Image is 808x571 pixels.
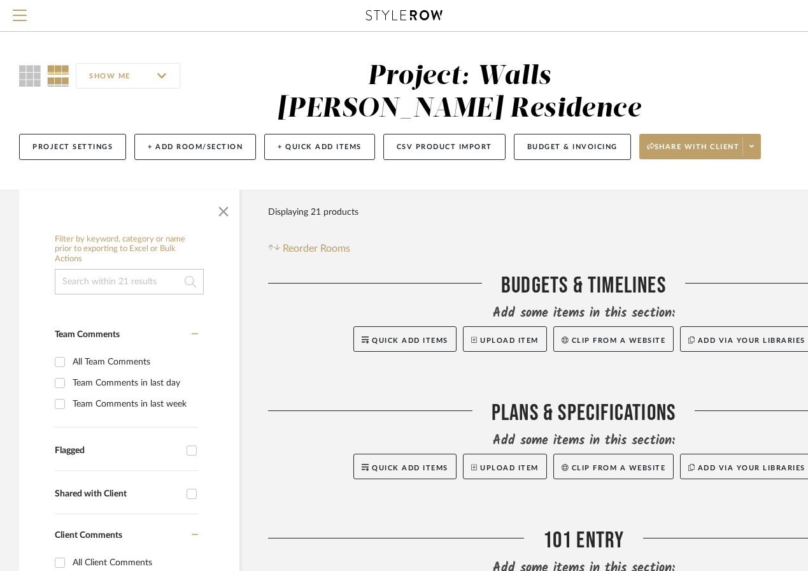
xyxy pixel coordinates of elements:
div: Project: Walls [PERSON_NAME] Residence [277,63,641,122]
button: + Quick Add Items [264,134,375,160]
span: Quick Add Items [372,465,448,472]
span: Quick Add Items [372,337,448,344]
button: Quick Add Items [353,326,457,352]
span: Client Comments [55,531,122,540]
button: Clip from a website [553,454,674,479]
button: Budget & Invoicing [514,134,631,160]
div: All Team Comments [73,352,195,372]
span: Reorder Rooms [283,241,350,256]
div: Team Comments in last week [73,394,195,414]
div: Flagged [55,445,180,456]
button: Clip from a website [553,326,674,352]
button: CSV Product Import [383,134,506,160]
button: + Add Room/Section [134,134,256,160]
button: Upload Item [463,454,547,479]
button: Quick Add Items [353,454,457,479]
div: Displaying 21 products [268,199,358,225]
span: Team Comments [55,330,120,339]
div: Team Comments in last day [73,373,195,393]
button: Upload Item [463,326,547,352]
input: Search within 21 results [55,269,204,294]
span: Share with client [647,142,740,161]
h6: Filter by keyword, category or name prior to exporting to Excel or Bulk Actions [55,235,204,264]
button: Close [211,196,236,222]
div: Shared with Client [55,489,180,500]
button: Project Settings [19,134,126,160]
button: Share with client [639,134,762,159]
button: Reorder Rooms [268,241,350,256]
